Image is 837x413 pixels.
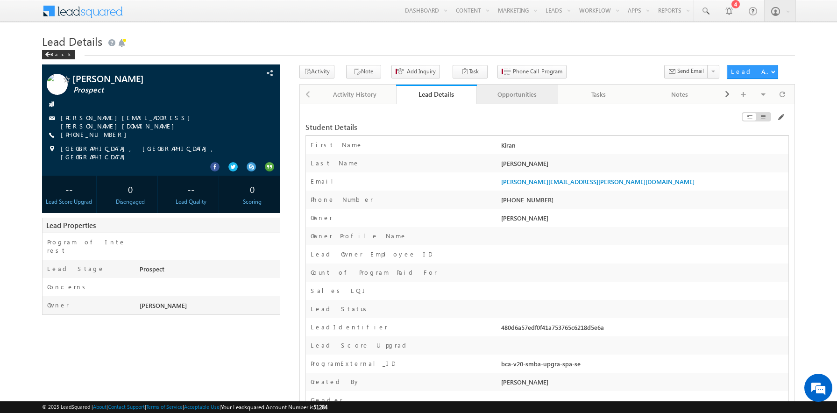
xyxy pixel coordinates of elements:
span: [PERSON_NAME] [501,214,548,222]
div: Disengaged [105,198,155,206]
div: [PERSON_NAME] [499,159,788,172]
label: Last Name [311,159,360,167]
span: [PHONE_NUMBER] [61,130,131,140]
img: d_60004797649_company_0_60004797649 [16,49,39,61]
a: Lead Details [396,85,477,104]
em: Start Chat [127,288,170,300]
div: -- [166,180,216,198]
label: Gender [311,396,343,404]
div: Kiran [499,141,788,154]
div: 480d6a57edf0f41a753765c6218d5e6a [499,323,788,336]
button: Add Inquiry [391,65,440,78]
div: Scoring [227,198,277,206]
button: Phone Call_Program [497,65,567,78]
div: Lead Score Upgrad [44,198,94,206]
label: Lead Owner Employee ID [311,250,432,258]
a: Notes [639,85,721,104]
img: Profile photo [47,74,68,98]
a: [PERSON_NAME][EMAIL_ADDRESS][PERSON_NAME][DOMAIN_NAME] [61,114,195,130]
div: [PHONE_NUMBER] [499,195,788,208]
a: Activity History [315,85,396,104]
div: 0 [105,180,155,198]
label: Sales LQI [311,286,368,295]
span: Your Leadsquared Account Number is [221,404,327,411]
button: Send Email [664,65,708,78]
span: Lead Properties [46,221,96,230]
div: bca-v20-smba-upgra-spa-se [499,359,788,372]
label: Lead Status [311,305,370,313]
label: Program of Interest [47,238,128,255]
textarea: Type your message and hit 'Enter' [12,86,170,280]
div: Back [42,50,75,59]
button: Lead Actions [727,65,778,79]
div: Chat with us now [49,49,157,61]
label: Count of Program Paid For [311,268,437,277]
div: Minimize live chat window [153,5,176,27]
label: ProgramExternal_ID [311,359,395,368]
div: Notes [647,89,712,100]
span: Send Email [677,67,704,75]
a: Terms of Service [146,404,183,410]
div: -- [44,180,94,198]
span: 51284 [313,404,327,411]
label: First Name [311,141,363,149]
a: Back [42,50,80,57]
div: Tasks [566,89,631,100]
button: Task [453,65,488,78]
a: [PERSON_NAME][EMAIL_ADDRESS][PERSON_NAME][DOMAIN_NAME] [501,178,695,185]
div: Lead Actions [731,67,771,76]
div: [PERSON_NAME] [499,377,788,391]
label: Owner [47,301,69,309]
label: LeadIdentifier [311,323,388,331]
div: Opportunities [484,89,550,100]
a: Acceptable Use [184,404,220,410]
a: About [93,404,106,410]
a: Opportunities [477,85,558,104]
a: Contact Support [108,404,145,410]
div: Lead Quality [166,198,216,206]
div: Activity History [322,89,388,100]
label: Email [311,177,340,185]
label: Concerns [47,283,89,291]
div: Student Details [305,123,624,131]
label: Lead Score Upgrad [311,341,410,349]
span: Phone Call_Program [513,67,562,76]
span: [GEOGRAPHIC_DATA], [GEOGRAPHIC_DATA], [GEOGRAPHIC_DATA] [61,144,255,161]
span: Lead Details [42,34,102,49]
label: Phone Number [311,195,373,204]
span: Prospect [73,85,222,95]
div: Lead Details [403,90,470,99]
div: Prospect [137,264,280,278]
label: Owner Profile Name [311,232,407,240]
span: [PERSON_NAME] [140,301,187,309]
label: Owner [311,214,333,222]
div: 0 [227,180,277,198]
button: Activity [299,65,334,78]
button: Note [346,65,381,78]
label: Created By [311,377,360,386]
span: Add Inquiry [407,67,436,76]
a: Tasks [558,85,639,104]
span: [PERSON_NAME] [72,74,221,83]
label: Lead Stage [47,264,105,273]
span: © 2025 LeadSquared | | | | | [42,403,327,412]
